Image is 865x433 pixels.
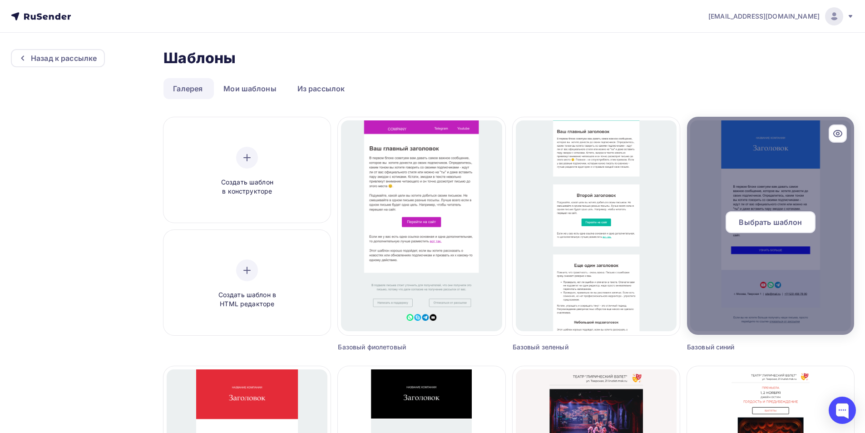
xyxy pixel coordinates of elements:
[163,78,212,99] a: Галерея
[214,78,286,99] a: Мои шаблоны
[338,343,463,352] div: Базовый фиолетовый
[687,343,812,352] div: Базовый синий
[163,49,236,67] h2: Шаблоны
[708,12,820,21] span: [EMAIL_ADDRESS][DOMAIN_NAME]
[739,217,802,228] span: Выбрать шаблон
[204,178,290,196] span: Создать шаблон в конструкторе
[708,7,854,25] a: [EMAIL_ADDRESS][DOMAIN_NAME]
[288,78,355,99] a: Из рассылок
[204,290,290,309] span: Создать шаблон в HTML редакторе
[31,53,97,64] div: Назад к рассылке
[513,343,638,352] div: Базовый зеленый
